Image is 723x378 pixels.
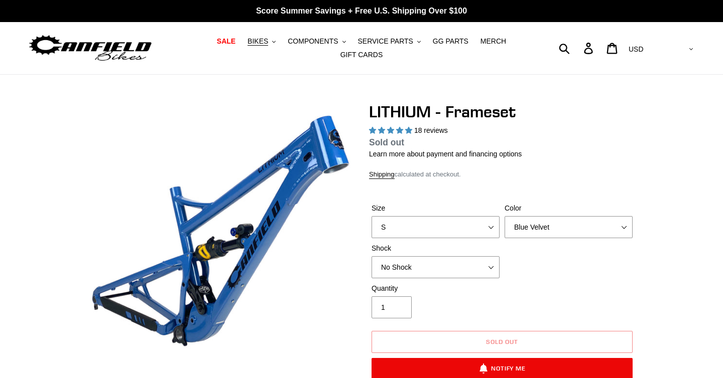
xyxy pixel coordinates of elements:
label: Size [372,203,500,214]
span: 18 reviews [414,126,448,134]
span: BIKES [248,37,268,46]
span: MERCH [480,37,506,46]
a: GG PARTS [428,35,473,48]
span: GG PARTS [433,37,468,46]
a: SALE [212,35,240,48]
img: Canfield Bikes [28,33,153,64]
h1: LITHIUM - Frameset [369,102,635,121]
span: SALE [217,37,235,46]
span: SERVICE PARTS [357,37,413,46]
button: Sold out [372,331,633,353]
label: Quantity [372,283,500,294]
label: Shock [372,243,500,254]
span: COMPONENTS [288,37,338,46]
input: Search [564,37,590,59]
span: Sold out [486,338,518,345]
a: GIFT CARDS [335,48,388,62]
label: Color [505,203,633,214]
span: 5.00 stars [369,126,414,134]
button: BIKES [243,35,281,48]
span: GIFT CARDS [340,51,383,59]
a: Shipping [369,170,395,179]
a: MERCH [475,35,511,48]
div: calculated at checkout. [369,169,635,179]
button: SERVICE PARTS [352,35,425,48]
button: COMPONENTS [283,35,350,48]
span: Sold out [369,137,404,147]
a: Learn more about payment and financing options [369,150,522,158]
